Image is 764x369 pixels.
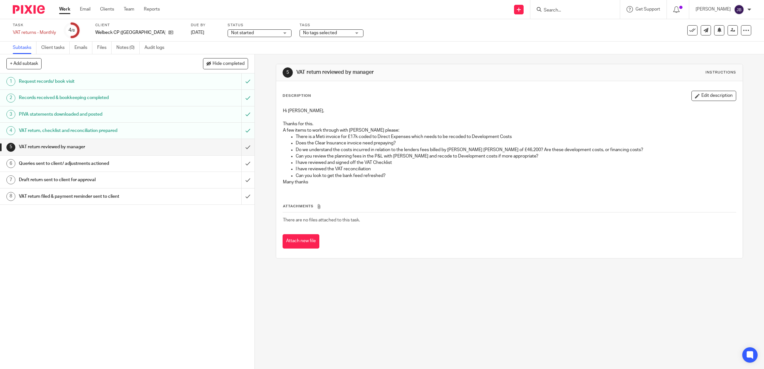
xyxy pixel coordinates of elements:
a: Subtasks [13,42,36,54]
input: Search [543,8,601,13]
a: Clients [100,6,114,12]
p: Welbeck CP ([GEOGRAPHIC_DATA]) Ltd [95,29,165,36]
div: 3 [6,110,15,119]
a: Emails [74,42,92,54]
div: 4 [68,27,75,34]
div: 1 [6,77,15,86]
button: Edit description [691,91,736,101]
label: Task [13,23,56,28]
h1: VAT return reviewed by manager [296,69,523,76]
div: 5 [6,143,15,152]
button: Hide completed [203,58,248,69]
a: Files [97,42,112,54]
a: Notes (0) [116,42,140,54]
div: 8 [6,192,15,201]
a: Work [59,6,70,12]
img: svg%3E [734,4,744,15]
p: Description [283,93,311,98]
p: Does the Clear Insurance invoice need prepaying? [296,140,736,146]
span: No tags selected [303,31,337,35]
h1: Request records/ book visit [19,77,163,86]
button: Attach new file [283,234,319,249]
div: 5 [283,67,293,78]
span: Get Support [635,7,660,12]
label: Client [95,23,183,28]
div: VAT returns - Monthly [13,29,56,36]
p: There is a Meti invoice for £17k coded to Direct Expenses which needs to be recoded to Developmen... [296,134,736,140]
p: Can you look to get the bank feed refreshed? [296,173,736,179]
p: I have reviewed and signed off the VAT Checklist [296,159,736,166]
p: [PERSON_NAME] [696,6,731,12]
div: 4 [6,126,15,135]
span: Attachments [283,204,314,208]
h1: VAT return reviewed by manager [19,142,163,152]
span: Hide completed [213,61,245,66]
p: Thanks for this. [283,121,736,127]
small: /8 [71,29,75,32]
h1: Queries sent to client/ adjustments actioned [19,159,163,168]
h1: VAT return, checklist and reconciliation prepared [19,126,163,135]
a: Email [80,6,90,12]
h1: Draft return sent to client for approval [19,175,163,185]
div: 7 [6,175,15,184]
div: 6 [6,159,15,168]
a: Reports [144,6,160,12]
a: Audit logs [144,42,169,54]
p: I have reviewed the VAT reconciliation [296,166,736,172]
button: + Add subtask [6,58,42,69]
h1: VAT return filed & payment reminder sent to client [19,192,163,201]
img: Pixie [13,5,45,14]
p: Do we understand the costs incurred in relation to the lenders fees billed by [PERSON_NAME] [PERS... [296,147,736,153]
p: Hi [PERSON_NAME], [283,108,736,114]
label: Due by [191,23,220,28]
div: 2 [6,94,15,103]
a: Client tasks [41,42,70,54]
span: [DATE] [191,30,204,35]
p: Can you review the planning fees in the P&L with [PERSON_NAME] and recode to Development costs if... [296,153,736,159]
p: Many thanks [283,179,736,185]
a: Team [124,6,134,12]
h1: Records received & bookkeeping completed [19,93,163,103]
h1: PIVA statements downloaded and posted [19,110,163,119]
p: A few items to work through with [PERSON_NAME] please: [283,127,736,134]
div: Instructions [706,70,736,75]
span: There are no files attached to this task. [283,218,360,222]
label: Tags [300,23,363,28]
span: Not started [231,31,254,35]
label: Status [228,23,292,28]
